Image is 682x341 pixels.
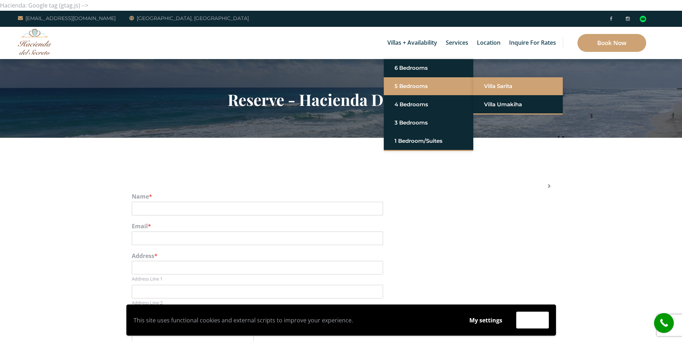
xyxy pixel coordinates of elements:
[463,312,509,328] button: My settings
[384,27,441,59] a: Villas + Availability
[577,34,646,52] a: Book Now
[395,62,463,74] a: 6 Bedrooms
[506,27,560,59] a: Inquire for Rates
[484,98,552,111] a: Villa Umakiha
[132,276,383,282] label: Address Line 1
[18,14,116,23] a: [EMAIL_ADDRESS][DOMAIN_NAME]
[132,300,383,306] label: Address Line 2
[442,27,472,59] a: Services
[134,315,455,326] p: This site uses functional cookies and external scripts to improve your experience.
[395,98,463,111] a: 4 Bedrooms
[395,135,463,147] a: 1 Bedroom/Suites
[516,312,549,328] button: Accept
[640,16,646,22] div: Read traveler reviews on Tripadvisor
[132,193,551,200] label: Name
[654,313,674,333] a: call
[395,116,463,129] a: 3 Bedrooms
[132,223,551,230] label: Email
[656,315,672,331] i: call
[129,14,249,23] a: [GEOGRAPHIC_DATA], [GEOGRAPHIC_DATA]
[640,16,646,22] img: Tripadvisor_logomark.svg
[132,90,551,109] h2: Reserve - Hacienda Del Secreto
[18,29,52,55] img: Awesome Logo
[473,27,504,59] a: Location
[484,80,552,93] a: Villa Sarita
[132,252,551,260] label: Address
[395,80,463,93] a: 5 Bedrooms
